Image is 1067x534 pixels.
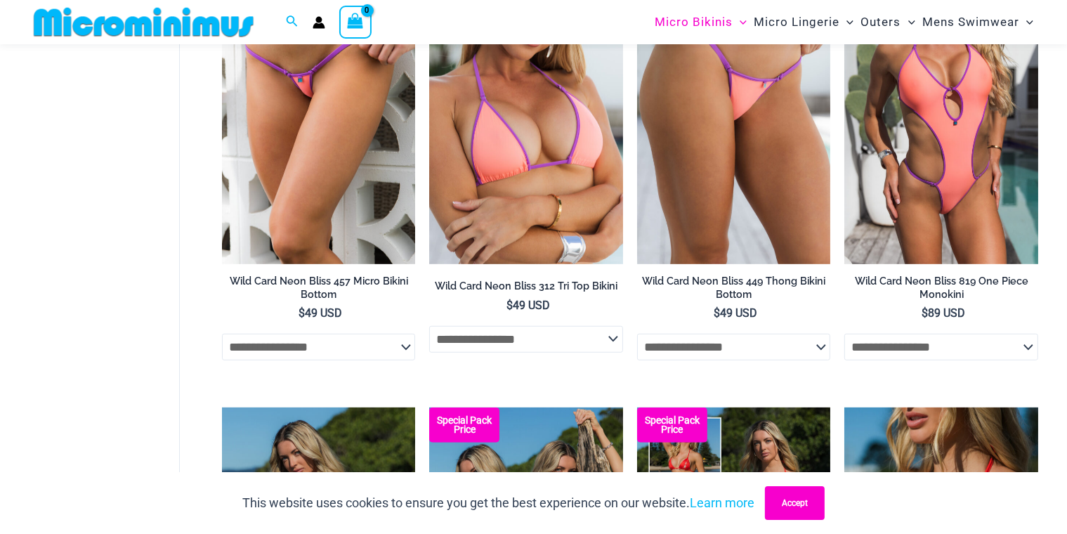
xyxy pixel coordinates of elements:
[922,306,928,320] span: $
[754,4,839,40] span: Micro Lingerie
[655,4,733,40] span: Micro Bikinis
[299,306,342,320] bdi: 49 USD
[429,280,623,293] h2: Wild Card Neon Bliss 312 Tri Top Bikini
[339,6,372,38] a: View Shopping Cart, empty
[637,275,831,301] h2: Wild Card Neon Bliss 449 Thong Bikini Bottom
[844,275,1038,301] h2: Wild Card Neon Bliss 819 One Piece Monokini
[690,495,754,510] a: Learn more
[839,4,853,40] span: Menu Toggle
[222,275,416,306] a: Wild Card Neon Bliss 457 Micro Bikini Bottom
[313,16,325,29] a: Account icon link
[919,4,1037,40] a: Mens SwimwearMenu ToggleMenu Toggle
[651,4,750,40] a: Micro BikinisMenu ToggleMenu Toggle
[861,4,901,40] span: Outers
[242,493,754,514] p: This website uses cookies to ensure you get the best experience on our website.
[299,306,305,320] span: $
[844,275,1038,306] a: Wild Card Neon Bliss 819 One Piece Monokini
[506,299,550,312] bdi: 49 USD
[506,299,513,312] span: $
[901,4,915,40] span: Menu Toggle
[714,306,757,320] bdi: 49 USD
[922,4,1019,40] span: Mens Swimwear
[1019,4,1033,40] span: Menu Toggle
[649,2,1039,42] nav: Site Navigation
[222,275,416,301] h2: Wild Card Neon Bliss 457 Micro Bikini Bottom
[429,280,623,298] a: Wild Card Neon Bliss 312 Tri Top Bikini
[286,13,299,31] a: Search icon link
[858,4,919,40] a: OutersMenu ToggleMenu Toggle
[714,306,720,320] span: $
[429,416,499,434] b: Special Pack Price
[765,486,825,520] button: Accept
[637,275,831,306] a: Wild Card Neon Bliss 449 Thong Bikini Bottom
[922,306,965,320] bdi: 89 USD
[637,416,707,434] b: Special Pack Price
[733,4,747,40] span: Menu Toggle
[28,6,259,38] img: MM SHOP LOGO FLAT
[750,4,857,40] a: Micro LingerieMenu ToggleMenu Toggle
